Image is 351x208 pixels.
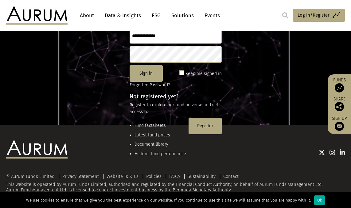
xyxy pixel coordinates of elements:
button: Register [189,118,222,134]
a: Policies [146,174,162,179]
a: Data & Insights [102,10,144,21]
a: Solutions [168,10,197,21]
span: Log in/Register [298,11,330,19]
li: Fund factsheets [135,122,186,129]
li: Latest fund prices [135,132,186,139]
div: Ok [314,195,325,205]
div: This website is operated by Aurum Funds Limited, authorised and regulated by the Financial Conduc... [6,174,345,193]
a: Website Ts & Cs [107,174,138,179]
label: Keep me signed in [185,70,222,77]
a: Contact [223,174,239,179]
div: Share [331,97,348,111]
a: ESG [149,10,164,21]
img: Aurum Logo [6,140,68,159]
img: Twitter icon [319,149,325,155]
img: Aurum [6,6,68,25]
a: Privacy Statement [62,174,99,179]
button: Sign in [130,65,163,82]
img: Instagram icon [330,149,335,155]
a: Sustainability [188,174,216,179]
p: Register to explore our fund universe and get access to: [130,102,222,116]
img: Access Funds [335,83,344,92]
a: FATCA [169,174,180,179]
a: Events [201,10,220,21]
div: © Aurum Funds Limited [6,174,58,179]
a: About [77,10,97,21]
a: Sign up [331,116,348,131]
img: search.svg [282,12,288,18]
a: Log in/Register [293,9,345,22]
img: Linkedin icon [340,149,345,155]
img: Share this post [335,102,344,111]
a: Funds [331,77,348,92]
a: Forgotten Password? [130,82,170,88]
h4: Not registered yet? [130,94,222,99]
img: Sign up to our newsletter [335,122,344,131]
